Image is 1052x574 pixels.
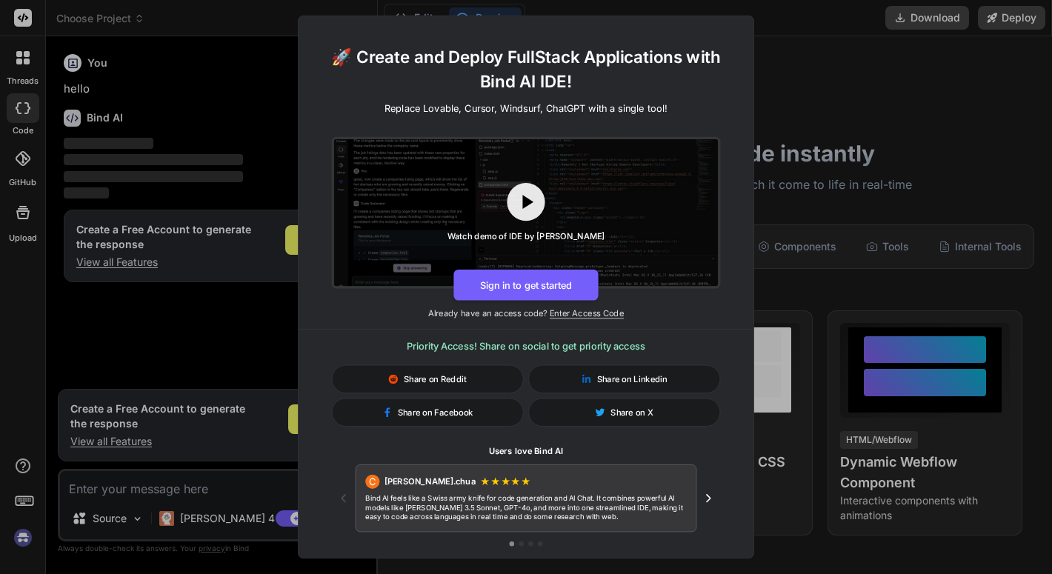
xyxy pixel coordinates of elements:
h1: Users love Bind AI [332,446,721,458]
button: Previous testimonial [332,487,356,510]
p: Bind AI feels like a Swiss army knife for code generation and AI Chat. It combines powerful AI mo... [365,493,687,521]
span: Enter Access Code [550,308,624,318]
span: ★ [521,475,531,489]
button: Go to testimonial 1 [510,541,514,546]
div: Watch demo of IDE by [PERSON_NAME] [447,230,605,242]
span: ★ [490,475,501,489]
button: Go to testimonial 4 [538,541,542,546]
div: C [365,475,379,489]
button: Next testimonial [696,487,720,510]
span: ★ [501,475,511,489]
button: Go to testimonial 2 [519,541,523,546]
span: ★ [510,475,521,489]
p: Already have an access code? [299,307,753,319]
span: Share on Reddit [404,373,467,385]
span: [PERSON_NAME].chua [384,475,476,487]
p: Replace Lovable, Cursor, Windsurf, ChatGPT with a single tool! [384,101,668,116]
span: Share on Facebook [398,407,473,418]
h3: Priority Access! Share on social to get priority access [332,339,721,353]
span: Share on Linkedin [597,373,668,385]
span: ★ [480,475,490,489]
button: Sign in to get started [453,270,598,301]
span: Share on X [610,407,653,418]
button: Go to testimonial 3 [528,541,533,546]
h1: 🚀 Create and Deploy FullStack Applications with Bind AI IDE! [317,44,734,94]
